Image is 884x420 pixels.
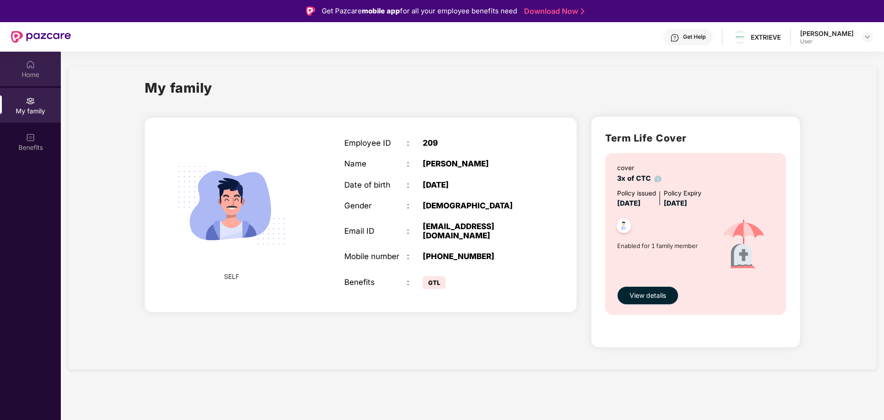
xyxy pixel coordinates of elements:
[224,272,239,282] span: SELF
[664,199,687,207] span: [DATE]
[617,189,656,199] div: Policy issued
[344,226,407,236] div: Email ID
[423,252,532,261] div: [PHONE_NUMBER]
[423,201,532,210] div: [DEMOGRAPHIC_DATA]
[423,222,532,240] div: [EMAIL_ADDRESS][DOMAIN_NAME]
[617,163,661,173] div: cover
[145,77,212,98] h1: My family
[654,176,661,183] img: info
[407,180,423,189] div: :
[710,209,778,282] img: icon
[344,201,407,210] div: Gender
[605,130,786,146] h2: Term Life Cover
[344,159,407,168] div: Name
[344,138,407,148] div: Employee ID
[306,6,315,16] img: Logo
[617,174,661,183] span: 3x of CTC
[423,180,532,189] div: [DATE]
[800,29,854,38] div: [PERSON_NAME]
[11,31,71,43] img: New Pazcare Logo
[683,33,706,41] div: Get Help
[630,290,666,301] span: View details
[407,252,423,261] div: :
[800,38,854,45] div: User
[423,159,532,168] div: [PERSON_NAME]
[617,241,710,250] span: Enabled for 1 family member
[617,286,678,305] button: View details
[26,96,35,106] img: svg+xml;base64,PHN2ZyB3aWR0aD0iMjAiIGhlaWdodD0iMjAiIHZpZXdCb3g9IjAgMCAyMCAyMCIgZmlsbD0ibm9uZSIgeG...
[26,60,35,69] img: svg+xml;base64,PHN2ZyBpZD0iSG9tZSIgeG1sbnM9Imh0dHA6Ly93d3cudzMub3JnLzIwMDAvc3ZnIiB3aWR0aD0iMjAiIG...
[407,159,423,168] div: :
[322,6,517,17] div: Get Pazcare for all your employee benefits need
[344,180,407,189] div: Date of birth
[670,33,679,42] img: svg+xml;base64,PHN2ZyBpZD0iSGVscC0zMngzMiIgeG1sbnM9Imh0dHA6Ly93d3cudzMub3JnLzIwMDAvc3ZnIiB3aWR0aD...
[165,139,298,272] img: svg+xml;base64,PHN2ZyB4bWxucz0iaHR0cDovL3d3dy53My5vcmcvMjAwMC9zdmciIHdpZHRoPSIyMjQiIGhlaWdodD0iMT...
[362,6,400,15] strong: mobile app
[581,6,584,16] img: Stroke
[407,138,423,148] div: :
[344,278,407,287] div: Benefits
[344,252,407,261] div: Mobile number
[664,189,701,199] div: Policy Expiry
[423,276,446,289] span: GTL
[423,138,532,148] div: 209
[407,278,423,287] div: :
[613,216,635,238] img: svg+xml;base64,PHN2ZyB4bWxucz0iaHR0cDovL3d3dy53My5vcmcvMjAwMC9zdmciIHdpZHRoPSI0OC45NDMiIGhlaWdodD...
[733,33,747,41] img: download%20(1).png
[524,6,582,16] a: Download Now
[407,201,423,210] div: :
[864,33,871,41] img: svg+xml;base64,PHN2ZyBpZD0iRHJvcGRvd24tMzJ4MzIiIHhtbG5zPSJodHRwOi8vd3d3LnczLm9yZy8yMDAwL3N2ZyIgd2...
[617,199,641,207] span: [DATE]
[407,226,423,236] div: :
[26,133,35,142] img: svg+xml;base64,PHN2ZyBpZD0iQmVuZWZpdHMiIHhtbG5zPSJodHRwOi8vd3d3LnczLm9yZy8yMDAwL3N2ZyIgd2lkdGg9Ij...
[751,33,781,41] div: EXTRIEVE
